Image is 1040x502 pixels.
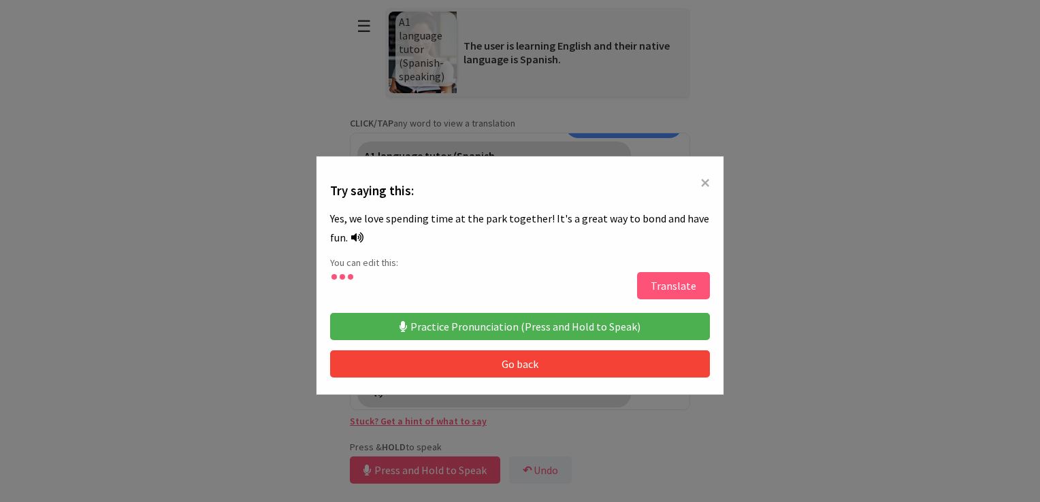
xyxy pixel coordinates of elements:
[330,350,710,378] button: Go back
[330,212,710,250] div: Yes, we love spending time at the park together! It's a great way to bond and have fun.
[700,170,710,195] span: ×
[330,183,710,199] h3: Try saying this:
[637,272,710,299] button: Translate
[330,313,710,340] button: Practice Pronunciation (Press and Hold to Speak)
[330,256,710,269] p: You can edit this:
